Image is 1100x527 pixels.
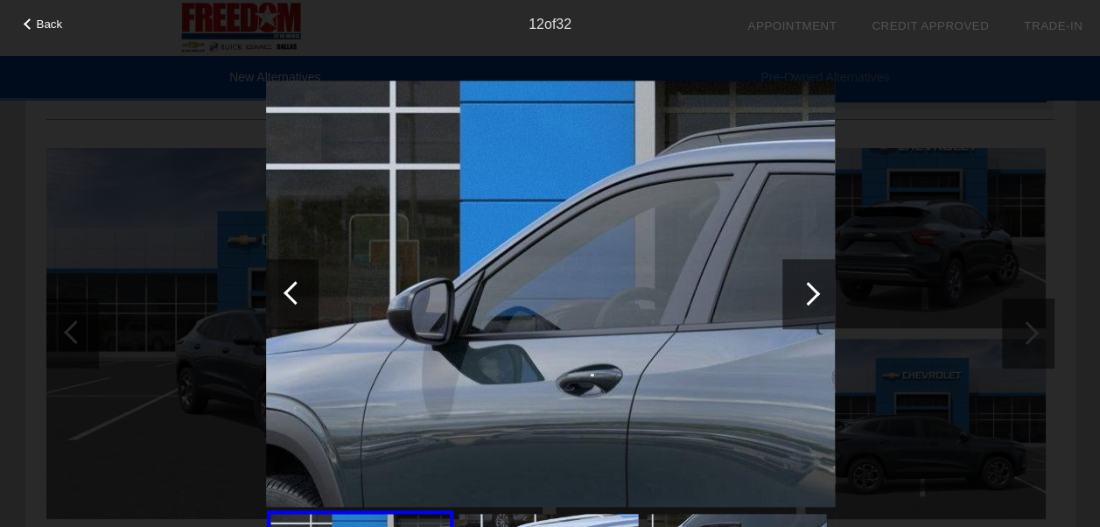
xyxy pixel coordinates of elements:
[1024,19,1082,32] a: Trade-In
[529,17,544,32] span: 12
[266,81,835,508] img: 12.jpg
[747,19,837,32] a: Appointment
[37,18,63,31] span: Back
[556,17,571,32] span: 32
[872,19,989,32] a: Credit Approved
